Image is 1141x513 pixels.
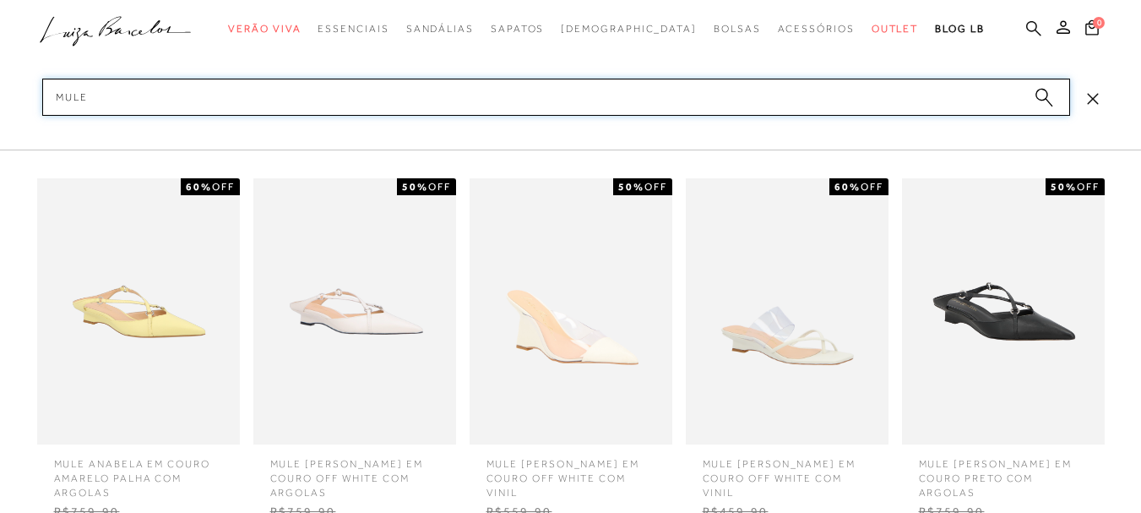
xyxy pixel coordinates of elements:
[228,23,301,35] span: Verão Viva
[834,181,861,193] strong: 60%
[406,14,474,45] a: categoryNavScreenReaderText
[1077,181,1100,193] span: OFF
[861,181,883,193] span: OFF
[935,23,984,35] span: BLOG LB
[474,445,668,499] span: MULE [PERSON_NAME] EM COURO OFF WHITE COM VINIL
[253,178,456,445] img: MULE ANABELA EM COURO OFF WHITE COM ARGOLAS
[714,14,761,45] a: categoryNavScreenReaderText
[228,14,301,45] a: categoryNavScreenReaderText
[42,79,1070,116] input: Buscar.
[906,445,1100,499] span: MULE [PERSON_NAME] EM COURO PRETO COM ARGOLAS
[1093,17,1105,29] span: 0
[37,178,240,445] img: MULE ANABELA EM COURO AMARELO PALHA COM ARGOLAS
[428,181,451,193] span: OFF
[561,23,697,35] span: [DEMOGRAPHIC_DATA]
[690,445,884,499] span: MULE [PERSON_NAME] EM COURO OFF WHITE COM VINIL
[872,14,919,45] a: categoryNavScreenReaderText
[402,181,428,193] strong: 50%
[258,445,452,499] span: MULE [PERSON_NAME] EM COURO OFF WHITE COM ARGOLAS
[318,14,388,45] a: categoryNavScreenReaderText
[41,445,236,499] span: MULE ANABELA EM COURO AMARELO PALHA COM ARGOLAS
[318,23,388,35] span: Essenciais
[406,23,474,35] span: Sandálias
[561,14,697,45] a: noSubCategoriesText
[491,14,544,45] a: categoryNavScreenReaderText
[1080,19,1104,41] button: 0
[212,181,235,193] span: OFF
[186,181,212,193] strong: 60%
[872,23,919,35] span: Outlet
[686,178,888,445] img: MULE ANABELA EM COURO OFF WHITE COM VINIL
[470,178,672,445] img: MULE ANABELA EM COURO OFF WHITE COM VINIL
[714,23,761,35] span: Bolsas
[1051,181,1077,193] strong: 50%
[778,14,855,45] a: categoryNavScreenReaderText
[644,181,667,193] span: OFF
[902,178,1105,445] img: MULE ANABELA EM COURO PRETO COM ARGOLAS
[935,14,984,45] a: BLOG LB
[618,181,644,193] strong: 50%
[778,23,855,35] span: Acessórios
[491,23,544,35] span: Sapatos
